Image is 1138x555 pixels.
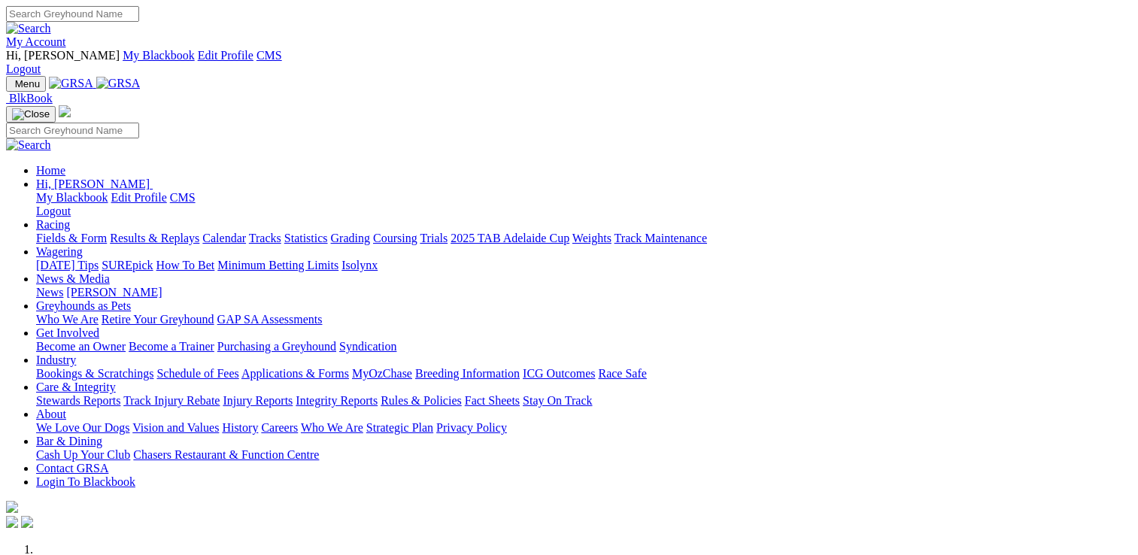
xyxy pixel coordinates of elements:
[241,367,349,380] a: Applications & Forms
[36,353,76,366] a: Industry
[156,367,238,380] a: Schedule of Fees
[36,475,135,488] a: Login To Blackbook
[36,408,66,420] a: About
[49,77,93,90] img: GRSA
[102,259,153,271] a: SUREpick
[615,232,707,244] a: Track Maintenance
[36,232,1132,245] div: Racing
[6,516,18,528] img: facebook.svg
[36,421,129,434] a: We Love Our Dogs
[36,259,99,271] a: [DATE] Tips
[420,232,448,244] a: Trials
[36,286,63,299] a: News
[6,49,1132,76] div: My Account
[36,394,120,407] a: Stewards Reports
[102,313,214,326] a: Retire Your Greyhound
[36,421,1132,435] div: About
[352,367,412,380] a: MyOzChase
[36,462,108,475] a: Contact GRSA
[96,77,141,90] img: GRSA
[6,62,41,75] a: Logout
[123,394,220,407] a: Track Injury Rebate
[6,106,56,123] button: Toggle navigation
[36,177,153,190] a: Hi, [PERSON_NAME]
[217,313,323,326] a: GAP SA Assessments
[256,49,282,62] a: CMS
[381,394,462,407] a: Rules & Policies
[156,259,215,271] a: How To Bet
[36,272,110,285] a: News & Media
[36,448,130,461] a: Cash Up Your Club
[36,218,70,231] a: Racing
[465,394,520,407] a: Fact Sheets
[202,232,246,244] a: Calendar
[373,232,417,244] a: Coursing
[284,232,328,244] a: Statistics
[436,421,507,434] a: Privacy Policy
[36,435,102,447] a: Bar & Dining
[6,35,66,48] a: My Account
[59,105,71,117] img: logo-grsa-white.png
[36,299,131,312] a: Greyhounds as Pets
[366,421,433,434] a: Strategic Plan
[110,232,199,244] a: Results & Replays
[415,367,520,380] a: Breeding Information
[36,367,153,380] a: Bookings & Scratchings
[6,501,18,513] img: logo-grsa-white.png
[170,191,196,204] a: CMS
[36,313,1132,326] div: Greyhounds as Pets
[217,259,338,271] a: Minimum Betting Limits
[36,448,1132,462] div: Bar & Dining
[341,259,378,271] a: Isolynx
[36,232,107,244] a: Fields & Form
[249,232,281,244] a: Tracks
[111,191,167,204] a: Edit Profile
[36,340,126,353] a: Become an Owner
[223,394,293,407] a: Injury Reports
[36,205,71,217] a: Logout
[132,421,219,434] a: Vision and Values
[36,394,1132,408] div: Care & Integrity
[331,232,370,244] a: Grading
[6,76,46,92] button: Toggle navigation
[15,78,40,89] span: Menu
[6,92,53,105] a: BlkBook
[12,108,50,120] img: Close
[523,367,595,380] a: ICG Outcomes
[572,232,611,244] a: Weights
[129,340,214,353] a: Become a Trainer
[6,6,139,22] input: Search
[451,232,569,244] a: 2025 TAB Adelaide Cup
[36,326,99,339] a: Get Involved
[598,367,646,380] a: Race Safe
[21,516,33,528] img: twitter.svg
[523,394,592,407] a: Stay On Track
[123,49,195,62] a: My Blackbook
[36,191,108,204] a: My Blackbook
[36,367,1132,381] div: Industry
[36,259,1132,272] div: Wagering
[301,421,363,434] a: Who We Are
[261,421,298,434] a: Careers
[9,92,53,105] span: BlkBook
[222,421,258,434] a: History
[36,191,1132,218] div: Hi, [PERSON_NAME]
[6,22,51,35] img: Search
[217,340,336,353] a: Purchasing a Greyhound
[36,245,83,258] a: Wagering
[296,394,378,407] a: Integrity Reports
[36,313,99,326] a: Who We Are
[66,286,162,299] a: [PERSON_NAME]
[36,164,65,177] a: Home
[36,177,150,190] span: Hi, [PERSON_NAME]
[36,286,1132,299] div: News & Media
[36,381,116,393] a: Care & Integrity
[198,49,253,62] a: Edit Profile
[133,448,319,461] a: Chasers Restaurant & Function Centre
[6,49,120,62] span: Hi, [PERSON_NAME]
[6,123,139,138] input: Search
[339,340,396,353] a: Syndication
[6,138,51,152] img: Search
[36,340,1132,353] div: Get Involved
